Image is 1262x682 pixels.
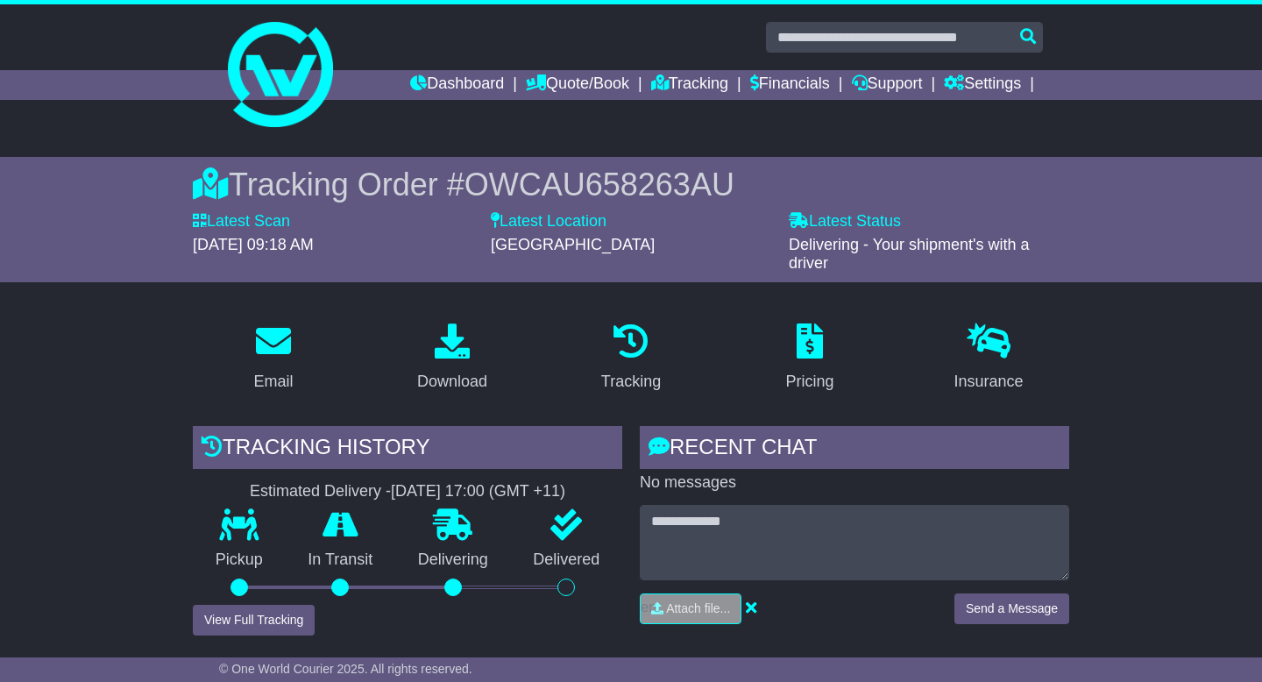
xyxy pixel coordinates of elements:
div: Insurance [954,370,1023,394]
a: Quote/Book [526,70,629,100]
label: Latest Status [789,212,901,231]
div: Pricing [785,370,833,394]
a: Financials [750,70,830,100]
p: Pickup [193,551,286,570]
span: © One World Courier 2025. All rights reserved. [219,662,472,676]
span: [DATE] 09:18 AM [193,236,314,253]
label: Latest Location [491,212,606,231]
p: In Transit [286,551,396,570]
div: RECENT CHAT [640,426,1069,473]
div: Tracking Order # [193,166,1069,203]
div: Download [417,370,487,394]
a: Email [242,317,304,400]
p: Delivered [511,551,623,570]
p: Delivering [395,551,511,570]
div: Tracking [601,370,661,394]
span: Delivering - Your shipment's with a driver [789,236,1030,273]
button: View Full Tracking [193,605,315,636]
p: No messages [640,473,1069,493]
label: Latest Scan [193,212,290,231]
a: Download [406,317,499,400]
span: [GEOGRAPHIC_DATA] [491,236,655,253]
a: Settings [944,70,1021,100]
div: Estimated Delivery - [193,482,622,501]
a: Dashboard [410,70,504,100]
button: Send a Message [954,593,1069,624]
a: Insurance [942,317,1034,400]
div: Tracking history [193,426,622,473]
a: Support [852,70,923,100]
div: Email [253,370,293,394]
span: OWCAU658263AU [464,167,734,202]
a: Tracking [590,317,672,400]
div: [DATE] 17:00 (GMT +11) [391,482,565,501]
a: Tracking [651,70,728,100]
a: Pricing [774,317,845,400]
